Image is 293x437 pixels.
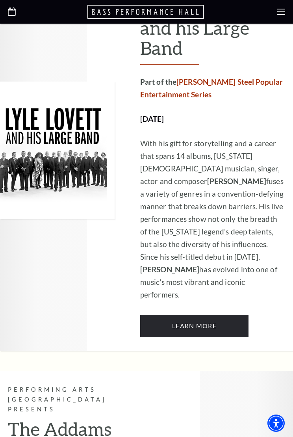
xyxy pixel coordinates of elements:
p: Performing Arts [GEOGRAPHIC_DATA] Presents [8,385,146,415]
strong: [PERSON_NAME] [207,177,266,186]
strong: [DATE] [140,114,164,123]
a: Learn More Lyle Lovett and his Large Band [140,315,248,337]
a: Open this option [87,4,206,20]
strong: [PERSON_NAME] [140,265,199,274]
a: Open this option [8,7,16,17]
div: Accessibility Menu [267,415,285,432]
strong: Part of the [140,77,283,99]
a: [PERSON_NAME] Steel Popular Entertainment Series [140,77,283,99]
p: With his gift for storytelling and a career that spans 14 albums, [US_STATE][DEMOGRAPHIC_DATA] mu... [140,137,285,301]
